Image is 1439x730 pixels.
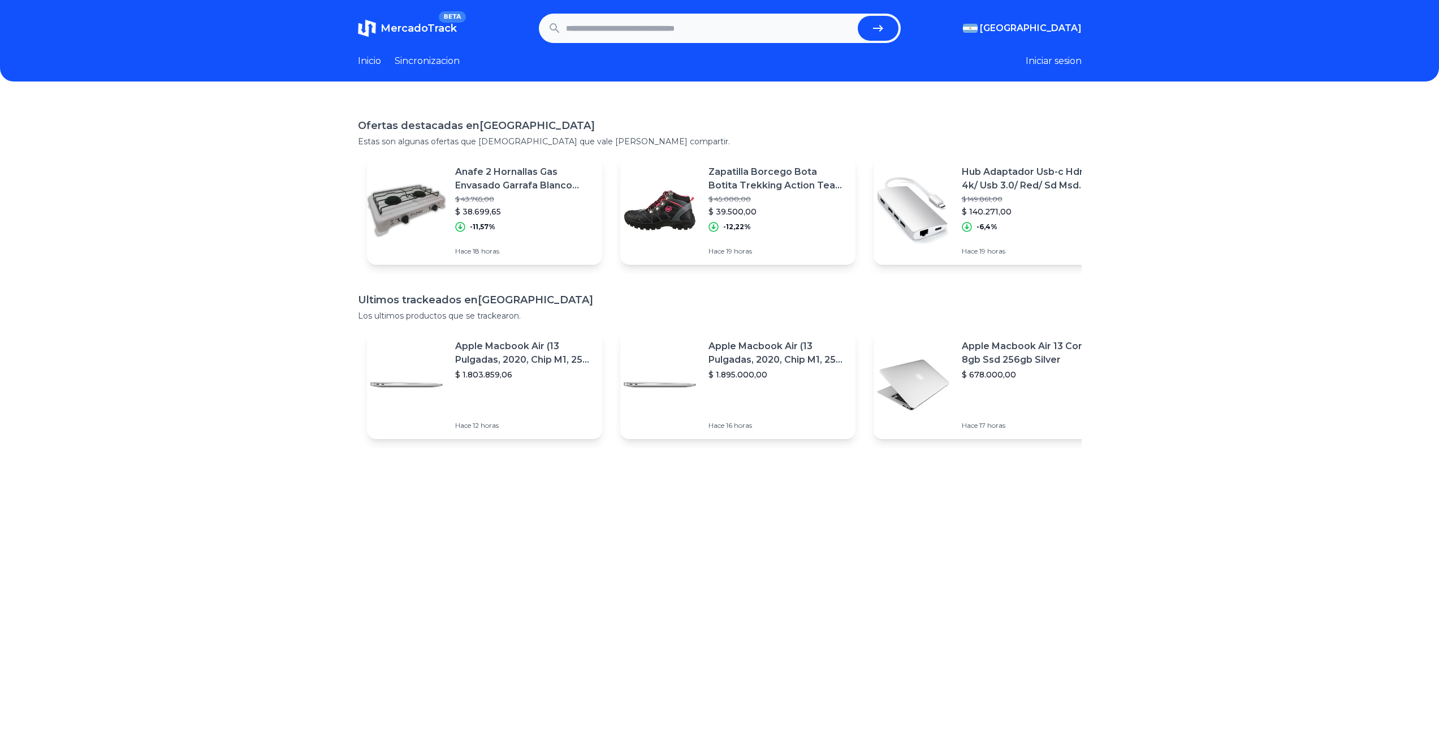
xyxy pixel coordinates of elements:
p: $ 1.803.859,06 [455,369,593,380]
p: Hub Adaptador Usb-c Hdmi 4k/ Usb 3.0/ Red/ Sd Msd [PERSON_NAME] [962,165,1100,192]
img: Featured image [620,345,699,424]
p: $ 38.699,65 [455,206,593,217]
button: Iniciar sesion [1026,54,1082,68]
p: -6,4% [976,222,997,231]
img: Argentina [963,24,978,33]
a: Featured imageApple Macbook Air (13 Pulgadas, 2020, Chip M1, 256 Gb De Ssd, 8 Gb De Ram) - Plata$... [620,330,855,439]
p: Hace 17 horas [962,421,1100,430]
img: Featured image [367,345,446,424]
a: Featured imageZapatilla Borcego Bota Botita Trekking Action Team 3408 Dama$ 45.000,00$ 39.500,00-... [620,156,855,265]
p: Apple Macbook Air 13 Core I5 8gb Ssd 256gb Silver [962,340,1100,367]
img: Featured image [874,171,953,250]
a: Featured imageAnafe 2 Hornallas Gas Envasado Garrafa Blanco Phixel Oferta$ 43.765,00$ 38.699,65-1... [367,156,602,265]
p: $ 1.895.000,00 [708,369,846,380]
p: Hace 18 horas [455,247,593,256]
img: Featured image [367,171,446,250]
img: Featured image [874,345,953,424]
a: Featured imageHub Adaptador Usb-c Hdmi 4k/ Usb 3.0/ Red/ Sd Msd [PERSON_NAME]$ 149.861,00$ 140.27... [874,156,1109,265]
a: Featured imageApple Macbook Air (13 Pulgadas, 2020, Chip M1, 256 Gb De Ssd, 8 Gb De Ram) - Plata$... [367,330,602,439]
a: Inicio [358,54,381,68]
h1: Ultimos trackeados en [GEOGRAPHIC_DATA] [358,292,1082,308]
p: Apple Macbook Air (13 Pulgadas, 2020, Chip M1, 256 Gb De Ssd, 8 Gb De Ram) - Plata [708,340,846,367]
p: Zapatilla Borcego Bota Botita Trekking Action Team 3408 Dama [708,165,846,192]
p: $ 39.500,00 [708,206,846,217]
p: Hace 19 horas [962,247,1100,256]
img: MercadoTrack [358,19,376,37]
img: Featured image [620,171,699,250]
p: Apple Macbook Air (13 Pulgadas, 2020, Chip M1, 256 Gb De Ssd, 8 Gb De Ram) - Plata [455,340,593,367]
h1: Ofertas destacadas en [GEOGRAPHIC_DATA] [358,118,1082,134]
p: -12,22% [723,222,751,231]
span: [GEOGRAPHIC_DATA] [980,22,1082,35]
p: Anafe 2 Hornallas Gas Envasado Garrafa Blanco Phixel Oferta [455,165,593,192]
a: Featured imageApple Macbook Air 13 Core I5 8gb Ssd 256gb Silver$ 678.000,00Hace 17 horas [874,330,1109,439]
span: BETA [439,11,465,23]
p: Hace 16 horas [708,421,846,430]
p: $ 43.765,00 [455,195,593,204]
button: [GEOGRAPHIC_DATA] [963,22,1082,35]
p: $ 140.271,00 [962,206,1100,217]
a: MercadoTrackBETA [358,19,457,37]
p: Los ultimos productos que se trackearon. [358,310,1082,321]
p: $ 149.861,00 [962,195,1100,204]
span: MercadoTrack [381,22,457,35]
p: -11,57% [470,222,495,231]
p: $ 45.000,00 [708,195,846,204]
a: Sincronizacion [395,54,460,68]
p: $ 678.000,00 [962,369,1100,380]
p: Estas son algunas ofertas que [DEMOGRAPHIC_DATA] que vale [PERSON_NAME] compartir. [358,136,1082,147]
p: Hace 19 horas [708,247,846,256]
p: Hace 12 horas [455,421,593,430]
